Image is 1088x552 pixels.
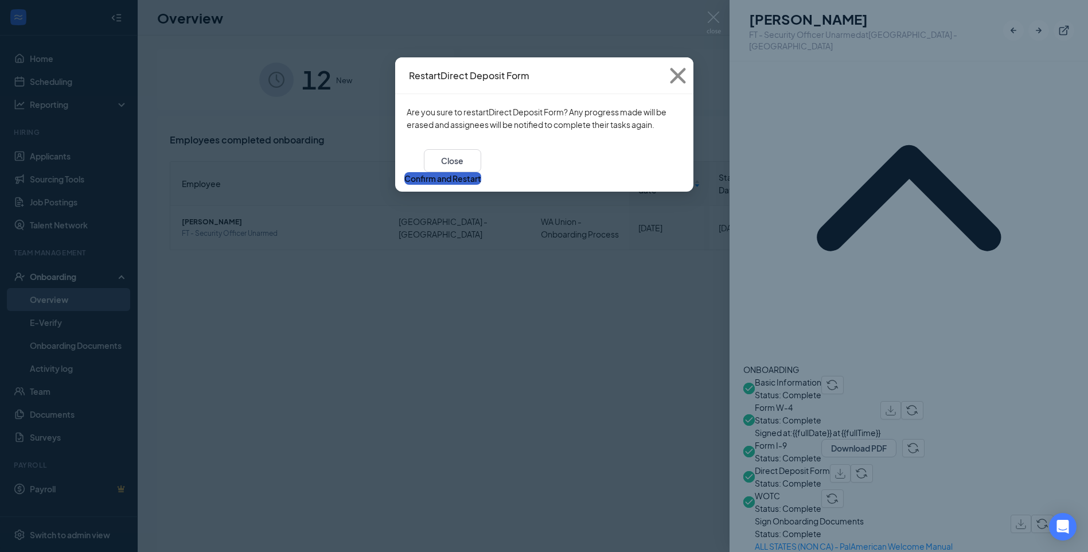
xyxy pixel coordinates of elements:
[662,57,693,94] button: Close
[407,106,682,131] p: Are you sure to restart Direct Deposit Form ? Any progress made will be erased and assignees will...
[424,149,481,172] button: Close
[662,60,693,91] svg: Cross
[409,69,529,82] h4: Restart Direct Deposit Form
[404,172,481,185] button: Confirm and Restart
[1049,513,1077,541] div: Open Intercom Messenger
